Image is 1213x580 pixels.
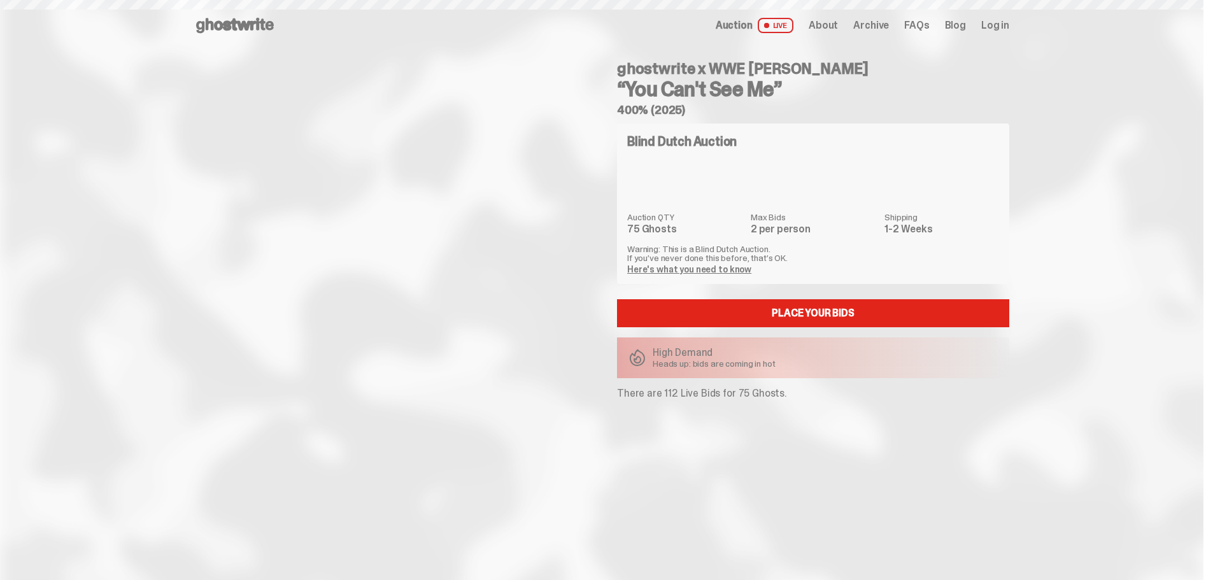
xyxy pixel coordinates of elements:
[617,388,1009,399] p: There are 112 Live Bids for 75 Ghosts.
[884,213,999,222] dt: Shipping
[716,20,753,31] span: Auction
[617,299,1009,327] a: Place your Bids
[653,348,776,358] p: High Demand
[809,20,838,31] a: About
[627,135,737,148] h4: Blind Dutch Auction
[751,213,877,222] dt: Max Bids
[853,20,889,31] a: Archive
[653,359,776,368] p: Heads up: bids are coming in hot
[617,79,1009,99] h3: “You Can't See Me”
[751,224,877,234] dd: 2 per person
[627,213,743,222] dt: Auction QTY
[904,20,929,31] a: FAQs
[945,20,966,31] a: Blog
[627,244,999,262] p: Warning: This is a Blind Dutch Auction. If you’ve never done this before, that’s OK.
[758,18,794,33] span: LIVE
[981,20,1009,31] a: Log in
[627,264,751,275] a: Here's what you need to know
[884,224,999,234] dd: 1-2 Weeks
[617,61,1009,76] h4: ghostwrite x WWE [PERSON_NAME]
[627,224,743,234] dd: 75 Ghosts
[716,18,793,33] a: Auction LIVE
[617,104,1009,116] h5: 400% (2025)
